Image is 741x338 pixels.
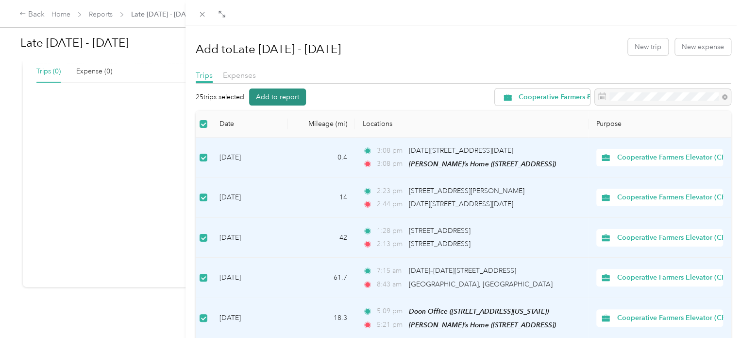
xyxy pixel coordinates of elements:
span: 3:08 pm [377,159,404,169]
button: Add to report [249,89,306,106]
td: [DATE] [212,178,288,218]
span: 2:13 pm [377,239,404,249]
td: 42 [288,218,355,258]
th: Mileage (mi) [288,111,355,138]
span: [PERSON_NAME]’s Home ([STREET_ADDRESS]) [409,321,556,329]
span: 1:28 pm [377,226,404,236]
span: Trips [196,71,213,80]
span: Cooperative Farmers Elevator (CFE) [617,313,732,323]
span: Cooperative Farmers Elevator (CFE) [519,94,634,101]
span: 2:44 pm [377,199,404,210]
td: [DATE] [212,138,288,178]
span: Doon Office ([STREET_ADDRESS][US_STATE]) [409,307,549,315]
td: 14 [288,178,355,218]
span: Expenses [223,71,256,80]
th: Purpose [589,111,731,138]
span: [PERSON_NAME]’s Home ([STREET_ADDRESS]) [409,160,556,168]
span: 7:15 am [377,266,404,276]
span: [DATE][STREET_ADDRESS][DATE] [409,200,513,208]
td: [DATE] [212,218,288,258]
td: 0.4 [288,138,355,178]
span: [STREET_ADDRESS] [409,227,471,235]
span: [DATE]–[DATE][STREET_ADDRESS] [409,267,516,275]
span: Cooperative Farmers Elevator (CFE) [617,272,732,283]
th: Date [212,111,288,138]
p: 25 trips selected [196,92,244,102]
td: 61.7 [288,258,355,298]
h1: Add to Late [DATE] - [DATE] [196,37,341,61]
span: [GEOGRAPHIC_DATA], [GEOGRAPHIC_DATA] [409,280,553,288]
span: 8:43 am [377,279,404,290]
span: Cooperative Farmers Elevator (CFE) [617,152,732,163]
button: New expense [675,38,731,55]
span: [DATE][STREET_ADDRESS][DATE] [409,146,513,155]
span: Cooperative Farmers Elevator (CFE) [617,232,732,243]
span: 5:21 pm [377,320,404,330]
span: [STREET_ADDRESS] [409,240,471,248]
span: Cooperative Farmers Elevator (CFE) [617,192,732,203]
span: [STREET_ADDRESS][PERSON_NAME] [409,187,524,195]
td: [DATE] [212,258,288,298]
button: New trip [628,38,668,55]
th: Locations [355,111,589,138]
span: 5:09 pm [377,306,404,317]
span: 2:23 pm [377,186,404,196]
span: 3:08 pm [377,145,404,156]
iframe: Everlance-gr Chat Button Frame [687,284,741,338]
